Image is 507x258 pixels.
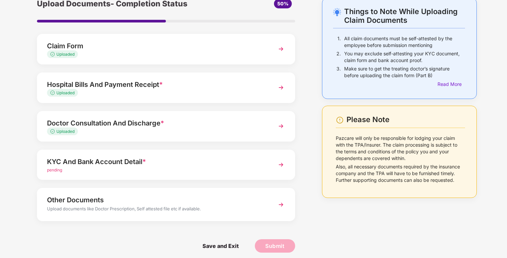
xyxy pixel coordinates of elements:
[275,120,287,132] img: svg+xml;base64,PHN2ZyBpZD0iTmV4dCIgeG1sbnM9Imh0dHA6Ly93d3cudzMub3JnLzIwMDAvc3ZnIiB3aWR0aD0iMzYiIG...
[333,8,341,16] img: svg+xml;base64,PHN2ZyB4bWxucz0iaHR0cDovL3d3dy53My5vcmcvMjAwMC9zdmciIHdpZHRoPSIyNC4wOTMiIGhlaWdodD...
[336,50,341,64] p: 2.
[47,118,265,128] div: Doctor Consultation And Discharge
[336,65,341,79] p: 3.
[275,199,287,211] img: svg+xml;base64,PHN2ZyBpZD0iTmV4dCIgeG1sbnM9Imh0dHA6Ly93d3cudzMub3JnLzIwMDAvc3ZnIiB3aWR0aD0iMzYiIG...
[56,90,75,95] span: Uploaded
[344,65,465,79] p: Make sure to get the treating doctor’s signature before uploading the claim form (Part B)
[47,167,62,172] span: pending
[47,41,265,51] div: Claim Form
[347,115,465,124] div: Please Note
[336,116,344,124] img: svg+xml;base64,PHN2ZyBpZD0iV2FybmluZ18tXzI0eDI0IiBkYXRhLW5hbWU9Ildhcm5pbmcgLSAyNHgyNCIgeG1sbnM9Im...
[277,1,288,6] span: 50%
[336,163,465,184] p: Also, all necessary documents required by the insurance company and the TPA will have to be furni...
[337,35,341,49] p: 1.
[47,205,265,214] div: Upload documents like Doctor Prescription, Self attested file etc if available.
[275,82,287,94] img: svg+xml;base64,PHN2ZyBpZD0iTmV4dCIgeG1sbnM9Imh0dHA6Ly93d3cudzMub3JnLzIwMDAvc3ZnIiB3aWR0aD0iMzYiIG...
[255,239,295,253] button: Submit
[50,91,56,95] img: svg+xml;base64,PHN2ZyB4bWxucz0iaHR0cDovL3d3dy53My5vcmcvMjAwMC9zdmciIHdpZHRoPSIxMy4zMzMiIGhlaWdodD...
[47,79,265,90] div: Hospital Bills And Payment Receipt
[275,159,287,171] img: svg+xml;base64,PHN2ZyBpZD0iTmV4dCIgeG1sbnM9Imh0dHA6Ly93d3cudzMub3JnLzIwMDAvc3ZnIiB3aWR0aD0iMzYiIG...
[50,52,56,56] img: svg+xml;base64,PHN2ZyB4bWxucz0iaHR0cDovL3d3dy53My5vcmcvMjAwMC9zdmciIHdpZHRoPSIxMy4zMzMiIGhlaWdodD...
[47,156,265,167] div: KYC And Bank Account Detail
[275,43,287,55] img: svg+xml;base64,PHN2ZyBpZD0iTmV4dCIgeG1sbnM9Imh0dHA6Ly93d3cudzMub3JnLzIwMDAvc3ZnIiB3aWR0aD0iMzYiIG...
[56,129,75,134] span: Uploaded
[47,195,265,205] div: Other Documents
[344,50,465,64] p: You may exclude self-attesting your KYC document, claim form and bank account proof.
[344,35,465,49] p: All claim documents must be self-attested by the employee before submission mentioning
[196,239,245,253] span: Save and Exit
[437,81,465,88] div: Read More
[344,7,465,24] div: Things to Note While Uploading Claim Documents
[50,129,56,134] img: svg+xml;base64,PHN2ZyB4bWxucz0iaHR0cDovL3d3dy53My5vcmcvMjAwMC9zdmciIHdpZHRoPSIxMy4zMzMiIGhlaWdodD...
[56,52,75,57] span: Uploaded
[336,135,465,162] p: Pazcare will only be responsible for lodging your claim with the TPA/Insurer. The claim processin...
